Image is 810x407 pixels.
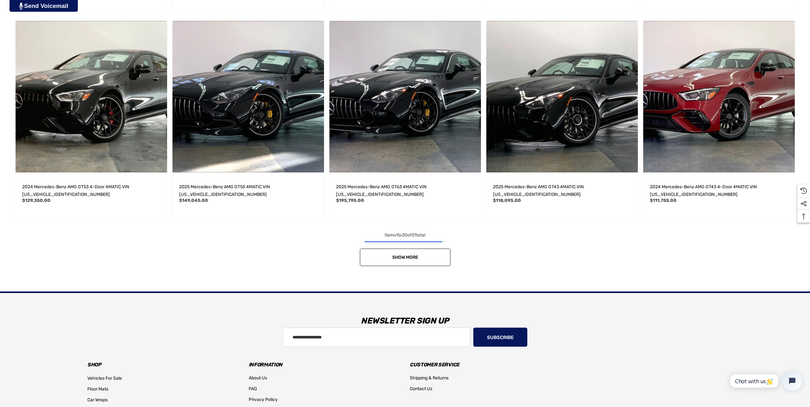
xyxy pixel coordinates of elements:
[87,384,108,395] a: Floor Mats
[643,21,795,172] a: 2024 Mercedes-Benz AMG GT43 4-Door 4MATIC VIN W1K7X5KB2RV002179,$111,755.00
[22,184,129,197] span: 2024 Mercedes-Benz AMG GT53 4-Door 4MATIC VIN [US_VEHICLE_IDENTIFICATION_NUMBER]
[493,198,521,203] span: $118,095.00
[410,360,562,369] h3: Customer Service
[87,386,108,392] span: Floor Mats
[800,188,807,194] svg: Recently Viewed
[410,373,449,384] a: Shipping & Returns
[249,394,278,405] a: Privacy Policy
[16,21,167,172] img: For Sale 2024 Mercedes-Benz AMG GT53 4-Door 4MATIC VIN W1K7X6BBXRV003747
[336,198,364,203] span: $195,795.00
[249,375,267,381] span: About Us
[360,249,450,266] a: Show More
[87,376,122,381] span: Vehicles For Sale
[800,201,807,207] svg: Social Media
[179,184,270,197] span: 2025 Mercedes-Benz AMG GT55 4MATIC VIN [US_VEHICLE_IDENTIFICATION_NUMBER]
[87,360,239,369] h3: Shop
[412,232,416,238] span: 31
[402,232,408,238] span: 30
[13,231,797,239] div: Items to of total
[87,373,122,384] a: Vehicles For Sale
[410,384,432,394] a: Contact Us
[473,328,527,347] button: Subscribe
[13,231,797,266] nav: pagination
[723,366,807,396] iframe: Tidio Chat
[486,21,638,172] a: 2025 Mercedes-Benz AMG GT43 4MATIC VIN W1KRJ4CB1SF005593,$118,095.00
[329,21,481,172] a: 2025 Mercedes-Benz AMG GT63 4MATIC VIN W1KRJ7JB7SF004372,$195,795.00
[643,21,795,172] img: For Sale 2024 Mercedes-Benz AMG GT43 4-Door 4MATIC VIN W1K7X5KB2RV002179
[179,183,317,198] a: 2025 Mercedes-Benz AMG GT55 4MATIC VIN W1KRJ8AB8SF005813,$149,045.00
[179,198,208,203] span: $149,045.00
[410,375,449,381] span: Shipping & Returns
[329,21,481,172] img: For Sale 2025 Mercedes-Benz AMG GT63 4MATIC VIN W1KRJ7JB7SF004372
[249,397,278,402] span: Privacy Policy
[410,386,432,391] span: Contact Us
[249,360,401,369] h3: Information
[172,21,324,172] a: 2025 Mercedes-Benz AMG GT55 4MATIC VIN W1KRJ8AB8SF005813,$149,045.00
[16,21,167,172] a: 2024 Mercedes-Benz AMG GT53 4-Door 4MATIC VIN W1K7X6BBXRV003747,$129,350.00
[650,198,677,203] span: $111,755.00
[797,213,810,220] svg: Top
[336,183,474,198] a: 2025 Mercedes-Benz AMG GT63 4MATIC VIN W1KRJ7JB7SF004372,$195,795.00
[249,373,267,384] a: About Us
[83,311,727,330] h3: Newsletter Sign Up
[22,198,51,203] span: $129,350.00
[249,384,257,394] a: FAQ
[249,386,257,391] span: FAQ
[650,184,757,197] span: 2024 Mercedes-Benz AMG GT43 4-Door 4MATIC VIN [US_VEHICLE_IDENTIFICATION_NUMBER]
[396,232,398,238] span: 1
[493,183,631,198] a: 2025 Mercedes-Benz AMG GT43 4MATIC VIN W1KRJ4CB1SF005593,$118,095.00
[22,183,160,198] a: 2024 Mercedes-Benz AMG GT53 4-Door 4MATIC VIN W1K7X6BBXRV003747,$129,350.00
[493,184,584,197] span: 2025 Mercedes-Benz AMG GT43 4MATIC VIN [US_VEHICLE_IDENTIFICATION_NUMBER]
[87,395,108,405] a: Car Wraps
[336,184,427,197] span: 2025 Mercedes-Benz AMG GT63 4MATIC VIN [US_VEHICLE_IDENTIFICATION_NUMBER]
[392,255,418,260] span: Show More
[486,21,638,172] img: For Sale 2025 Mercedes-Benz AMG GT43 4MATIC VIN W1KRJ4CB1SF005593
[650,183,788,198] a: 2024 Mercedes-Benz AMG GT43 4-Door 4MATIC VIN W1K7X5KB2RV002179,$111,755.00
[172,21,324,172] img: For Sale 2025 Mercedes-Benz AMG GT55 4MATIC VIN W1KRJ8AB8SF005813
[87,397,108,403] span: Car Wraps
